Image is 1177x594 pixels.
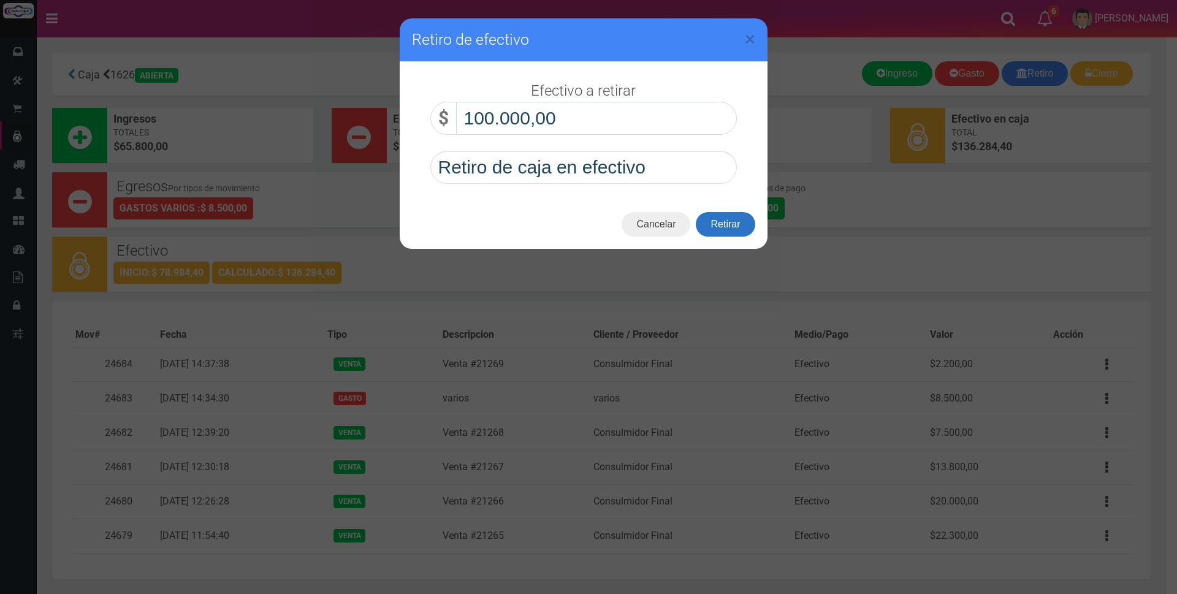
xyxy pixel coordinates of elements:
[745,29,755,49] button: Close
[438,107,449,129] strong: $
[531,83,636,99] h3: Efectivo a retirar
[622,212,690,237] button: Cancelar
[696,212,755,237] button: Retirar
[745,28,755,51] span: ×
[412,31,755,49] h3: Retiro de efectivo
